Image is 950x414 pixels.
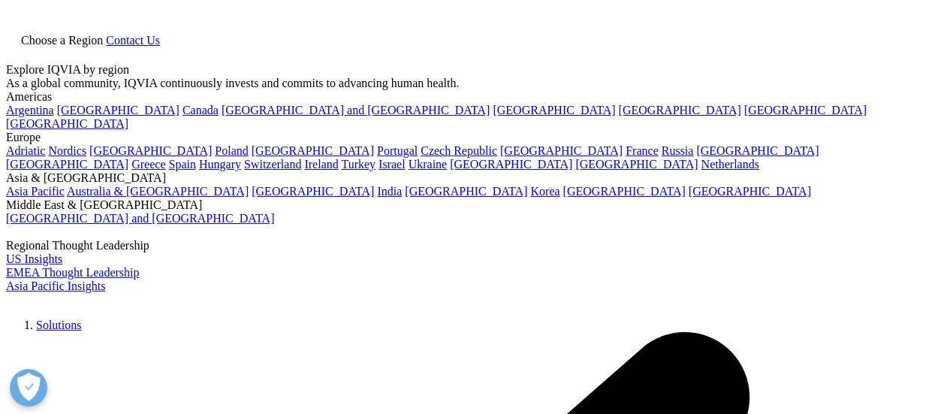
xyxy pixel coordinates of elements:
[6,198,944,212] div: Middle East & [GEOGRAPHIC_DATA]
[530,185,559,198] a: Korea
[57,104,179,116] a: [GEOGRAPHIC_DATA]
[6,280,105,292] a: Asia Pacific Insights
[562,185,685,198] a: [GEOGRAPHIC_DATA]
[6,158,128,171] a: [GEOGRAPHIC_DATA]
[493,104,615,116] a: [GEOGRAPHIC_DATA]
[304,158,338,171] a: Ireland
[701,158,758,171] a: Netherlands
[450,158,572,171] a: [GEOGRAPHIC_DATA]
[131,158,165,171] a: Greece
[662,144,694,157] a: Russia
[377,185,402,198] a: India
[409,158,448,171] a: Ukraine
[222,104,490,116] a: [GEOGRAPHIC_DATA] and [GEOGRAPHIC_DATA]
[244,158,301,171] a: Switzerland
[744,104,867,116] a: [GEOGRAPHIC_DATA]
[500,144,623,157] a: [GEOGRAPHIC_DATA]
[405,185,527,198] a: [GEOGRAPHIC_DATA]
[6,63,944,77] div: Explore IQVIA by region
[6,90,944,104] div: Americas
[6,239,944,252] div: Regional Thought Leadership
[6,212,274,225] a: [GEOGRAPHIC_DATA] and [GEOGRAPHIC_DATA]
[21,34,103,47] span: Choose a Region
[89,144,212,157] a: [GEOGRAPHIC_DATA]
[626,144,659,157] a: France
[36,319,81,331] a: Solutions
[168,158,195,171] a: Spain
[6,77,944,90] div: As a global community, IQVIA continuously invests and commits to advancing human health.
[689,185,811,198] a: [GEOGRAPHIC_DATA]
[696,144,819,157] a: [GEOGRAPHIC_DATA]
[341,158,375,171] a: Turkey
[6,171,944,185] div: Asia & [GEOGRAPHIC_DATA]
[10,369,47,406] button: Open Preferences
[6,117,128,130] a: [GEOGRAPHIC_DATA]
[252,144,374,157] a: [GEOGRAPHIC_DATA]
[6,252,62,265] a: US Insights
[6,185,65,198] a: Asia Pacific
[575,158,698,171] a: [GEOGRAPHIC_DATA]
[6,266,139,279] a: EMEA Thought Leadership
[48,144,86,157] a: Nordics
[199,158,241,171] a: Hungary
[6,104,54,116] a: Argentina
[378,158,406,171] a: Israel
[6,131,944,144] div: Europe
[377,144,418,157] a: Portugal
[215,144,248,157] a: Poland
[618,104,740,116] a: [GEOGRAPHIC_DATA]
[106,34,160,47] a: Contact Us
[252,185,374,198] a: [GEOGRAPHIC_DATA]
[182,104,219,116] a: Canada
[6,144,45,157] a: Adriatic
[421,144,497,157] a: Czech Republic
[67,185,249,198] a: Australia & [GEOGRAPHIC_DATA]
